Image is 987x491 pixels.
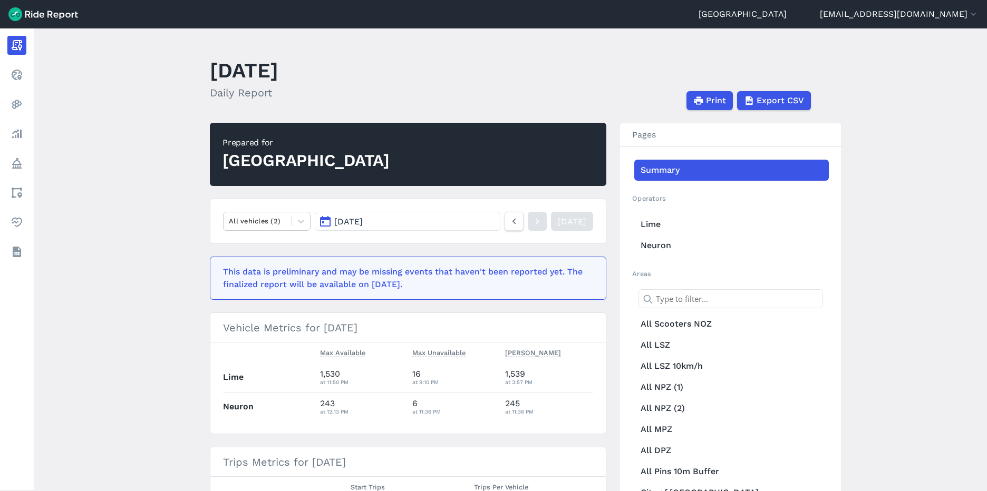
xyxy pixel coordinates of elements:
a: All NPZ (1) [634,377,829,398]
a: All Pins 10m Buffer [634,461,829,482]
span: Export CSV [757,94,804,107]
button: Max Available [320,347,365,359]
h3: Pages [620,123,841,147]
div: 1,539 [505,368,594,387]
a: Policy [7,154,26,173]
button: Export CSV [737,91,811,110]
h2: Areas [632,269,829,279]
div: 6 [412,397,497,416]
div: at 11:50 PM [320,377,404,387]
a: Summary [634,160,829,181]
div: Prepared for [222,136,390,149]
button: [EMAIL_ADDRESS][DOMAIN_NAME] [820,8,979,21]
h1: [DATE] [210,56,278,85]
button: [DATE] [315,212,500,231]
div: at 9:10 PM [412,377,497,387]
div: [GEOGRAPHIC_DATA] [222,149,390,172]
a: Heatmaps [7,95,26,114]
a: All NPZ (2) [634,398,829,419]
a: Areas [7,183,26,202]
span: Max Available [320,347,365,357]
a: All LSZ 10km/h [634,356,829,377]
th: Neuron [223,392,316,421]
a: Analyze [7,124,26,143]
h2: Operators [632,193,829,203]
a: All LSZ [634,335,829,356]
span: Max Unavailable [412,347,466,357]
button: Max Unavailable [412,347,466,359]
a: Datasets [7,242,26,261]
h3: Trips Metrics for [DATE] [210,447,606,477]
button: [PERSON_NAME] [505,347,561,359]
a: [GEOGRAPHIC_DATA] [699,8,787,21]
img: Ride Report [8,7,78,21]
div: at 11:36 PM [505,407,594,416]
a: Neuron [634,235,829,256]
input: Type to filter... [638,289,822,308]
a: Report [7,36,26,55]
span: [PERSON_NAME] [505,347,561,357]
a: Lime [634,214,829,235]
span: Print [706,94,726,107]
div: at 3:57 PM [505,377,594,387]
div: at 12:13 PM [320,407,404,416]
h2: Daily Report [210,85,278,101]
a: All MPZ [634,419,829,440]
a: All DPZ [634,440,829,461]
a: Health [7,213,26,232]
div: This data is preliminary and may be missing events that haven't been reported yet. The finalized ... [223,266,587,291]
span: [DATE] [334,217,363,227]
button: Print [686,91,733,110]
div: 16 [412,368,497,387]
div: 1,530 [320,368,404,387]
a: Realtime [7,65,26,84]
a: All Scooters NOZ [634,313,829,335]
a: [DATE] [551,212,593,231]
h3: Vehicle Metrics for [DATE] [210,313,606,342]
div: 243 [320,397,404,416]
div: at 11:36 PM [412,407,497,416]
div: 245 [505,397,594,416]
th: Lime [223,363,316,392]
